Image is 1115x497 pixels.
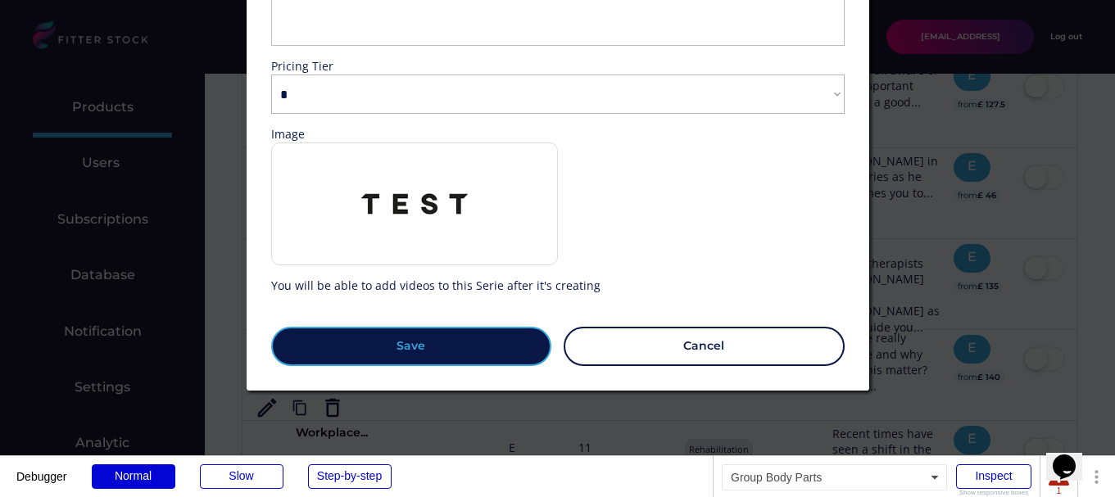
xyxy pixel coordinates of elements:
[200,464,283,489] div: Slow
[16,456,67,482] div: Debugger
[271,58,435,75] div: Pricing Tier
[271,327,552,366] button: Save
[956,490,1031,496] div: Show responsive boxes
[308,464,392,489] div: Step-by-step
[564,327,845,366] button: Cancel
[92,464,175,489] div: Normal
[1046,431,1099,481] iframe: chat widget
[271,278,845,314] div: You will be able to add videos to this Serie after it's creating
[271,126,435,142] div: Image
[956,464,1031,489] div: Inspect
[722,464,947,490] div: Group Body Parts
[1049,487,1069,495] div: 1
